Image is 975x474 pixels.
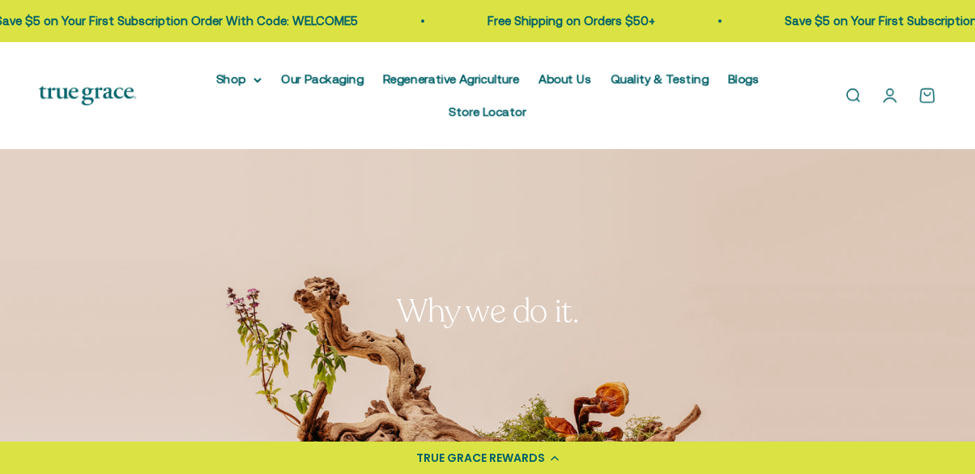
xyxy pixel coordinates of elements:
[487,14,655,28] a: Free Shipping on Orders $50+
[383,72,519,86] a: Regenerative Agriculture
[281,72,364,86] a: Our Packaging
[397,289,579,333] split-lines: Why we do it.
[611,72,709,86] a: Quality & Testing
[216,70,262,89] summary: Shop
[728,72,759,86] a: Blogs
[416,450,545,467] div: TRUE GRACE REWARDS
[539,72,591,86] a: About Us
[449,105,526,118] a: Store Locator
